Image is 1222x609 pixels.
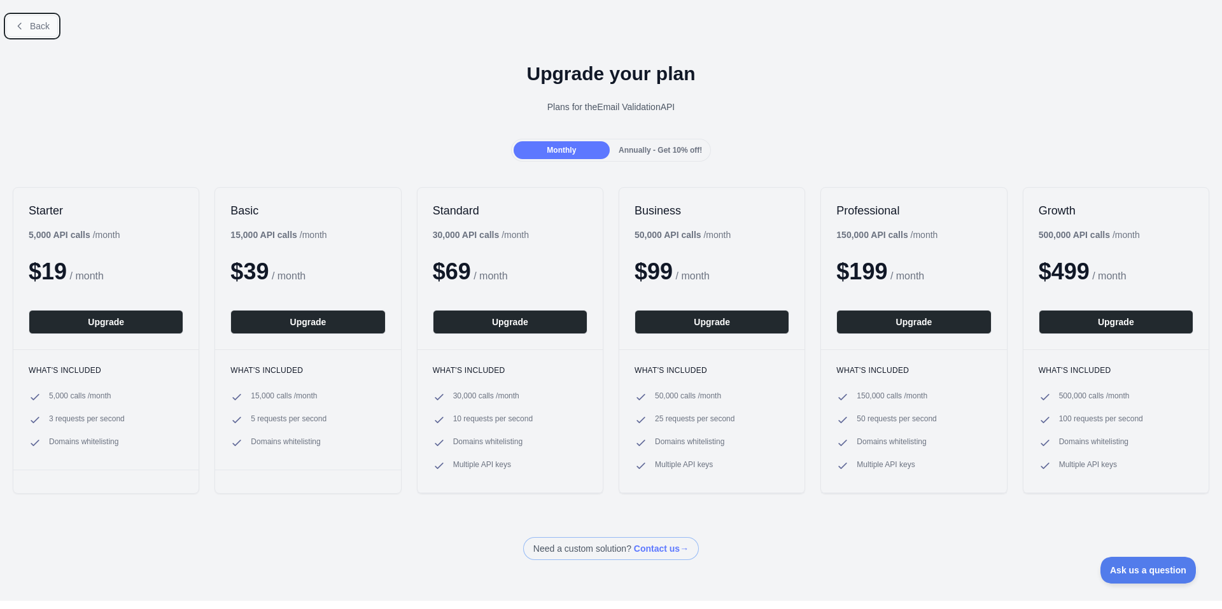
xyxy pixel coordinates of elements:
h2: Professional [836,203,991,218]
h2: Business [635,203,789,218]
b: 150,000 API calls [836,230,908,240]
b: 30,000 API calls [433,230,500,240]
h2: Standard [433,203,587,218]
div: / month [433,228,529,241]
span: $ 199 [836,258,887,284]
div: / month [635,228,731,241]
b: 50,000 API calls [635,230,701,240]
div: / month [836,228,938,241]
iframe: Toggle Customer Support [1100,557,1197,584]
span: $ 99 [635,258,673,284]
